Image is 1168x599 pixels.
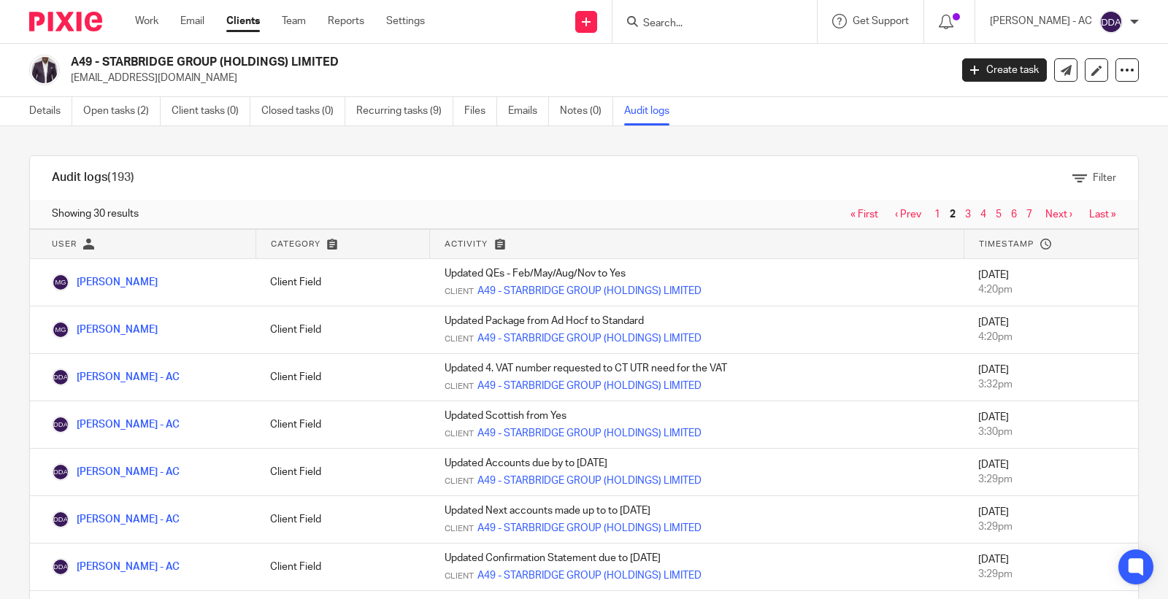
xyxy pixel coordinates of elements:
a: Audit logs [624,97,680,125]
a: 5 [996,209,1002,220]
span: Client [445,428,474,440]
a: 3 [965,209,971,220]
a: A49 - STARBRIDGE GROUP (HOLDINGS) LIMITED [477,568,702,583]
a: A49 - STARBRIDGE GROUP (HOLDINGS) LIMITED [477,331,702,346]
a: A49 - STARBRIDGE GROUP (HOLDINGS) LIMITED [477,284,702,298]
td: Client Field [255,496,430,544]
a: Client tasks (0) [172,97,250,125]
a: Last » [1089,209,1116,220]
td: Client Field [255,259,430,306]
a: Recurring tasks (9) [356,97,453,125]
td: [DATE] [964,544,1138,591]
a: 6 [1011,209,1017,220]
a: Emails [508,97,549,125]
h2: A49 - STARBRIDGE GROUP (HOLDINGS) LIMITED [71,55,766,70]
td: Updated 4. VAT number requested to CT UTR need for the VAT [430,354,964,401]
p: [EMAIL_ADDRESS][DOMAIN_NAME] [71,71,940,85]
td: [DATE] [964,496,1138,544]
span: Showing 30 results [52,206,139,221]
div: 3:29pm [978,519,1123,534]
span: Timestamp [979,240,1034,248]
a: [PERSON_NAME] - AC [52,420,180,430]
div: 3:30pm [978,425,1123,439]
img: Devanshi Darji - AC [52,511,69,528]
span: Client [445,381,474,393]
span: Activity [445,240,488,248]
span: Client [445,333,474,345]
a: Details [29,97,72,125]
img: Devanshi Darji - AC [52,368,69,386]
td: Updated Scottish from Yes [430,401,964,449]
a: Settings [386,14,425,28]
nav: pager [843,209,1116,220]
td: Client Field [255,449,430,496]
span: (193) [107,171,134,183]
a: Clients [226,14,260,28]
img: Megan George [52,321,69,339]
a: [PERSON_NAME] - AC [52,372,180,382]
td: Client Field [255,401,430,449]
a: Files [464,97,497,125]
div: 3:29pm [978,567,1123,581]
a: « First [850,209,878,220]
td: Updated Confirmation Statement due to [DATE] [430,544,964,591]
span: Client [445,476,474,487]
td: Client Field [255,354,430,401]
a: A49 - STARBRIDGE GROUP (HOLDINGS) LIMITED [477,521,702,536]
img: 1stClassAccounts-YemiAjala--3.jpg [29,55,60,85]
a: Reports [328,14,364,28]
a: Open tasks (2) [83,97,161,125]
a: [PERSON_NAME] - AC [52,467,180,477]
a: [PERSON_NAME] - AC [52,562,180,572]
a: Next › [1045,209,1072,220]
img: Devanshi Darji - AC [52,463,69,481]
span: Client [445,571,474,582]
td: [DATE] [964,259,1138,306]
a: Closed tasks (0) [261,97,345,125]
a: [PERSON_NAME] [52,277,158,287]
p: [PERSON_NAME] - AC [990,14,1092,28]
a: Email [180,14,204,28]
td: [DATE] [964,306,1138,354]
img: svg%3E [1099,10,1123,34]
td: [DATE] [964,354,1138,401]
img: Megan George [52,274,69,291]
a: Team [282,14,306,28]
td: Updated Accounts due by to [DATE] [430,449,964,496]
a: [PERSON_NAME] - AC [52,514,180,525]
div: 4:20pm [978,282,1123,297]
input: Search [642,18,773,31]
a: 4 [980,209,986,220]
a: [PERSON_NAME] [52,325,158,335]
span: Client [445,286,474,298]
a: Notes (0) [560,97,613,125]
a: Create task [962,58,1047,82]
div: 4:20pm [978,330,1123,344]
div: 3:32pm [978,377,1123,392]
td: Updated Package from Ad Hocf to Standard [430,306,964,354]
span: Filter [1093,173,1116,183]
span: Category [271,240,320,248]
img: Pixie [29,12,102,31]
td: [DATE] [964,401,1138,449]
img: Devanshi Darji - AC [52,558,69,576]
a: 1 [934,209,940,220]
td: Client Field [255,544,430,591]
div: 3:29pm [978,472,1123,487]
a: 7 [1026,209,1032,220]
a: A49 - STARBRIDGE GROUP (HOLDINGS) LIMITED [477,426,702,441]
td: Client Field [255,306,430,354]
img: Devanshi Darji - AC [52,416,69,433]
span: User [52,240,77,248]
span: 2 [946,206,959,223]
a: Work [135,14,158,28]
span: Client [445,523,474,535]
a: ‹ Prev [895,209,921,220]
td: [DATE] [964,449,1138,496]
a: A49 - STARBRIDGE GROUP (HOLDINGS) LIMITED [477,379,702,393]
td: Updated Next accounts made up to to [DATE] [430,496,964,544]
a: A49 - STARBRIDGE GROUP (HOLDINGS) LIMITED [477,474,702,488]
span: Get Support [853,16,909,26]
h1: Audit logs [52,170,134,185]
td: Updated QEs - Feb/May/Aug/Nov to Yes [430,259,964,306]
